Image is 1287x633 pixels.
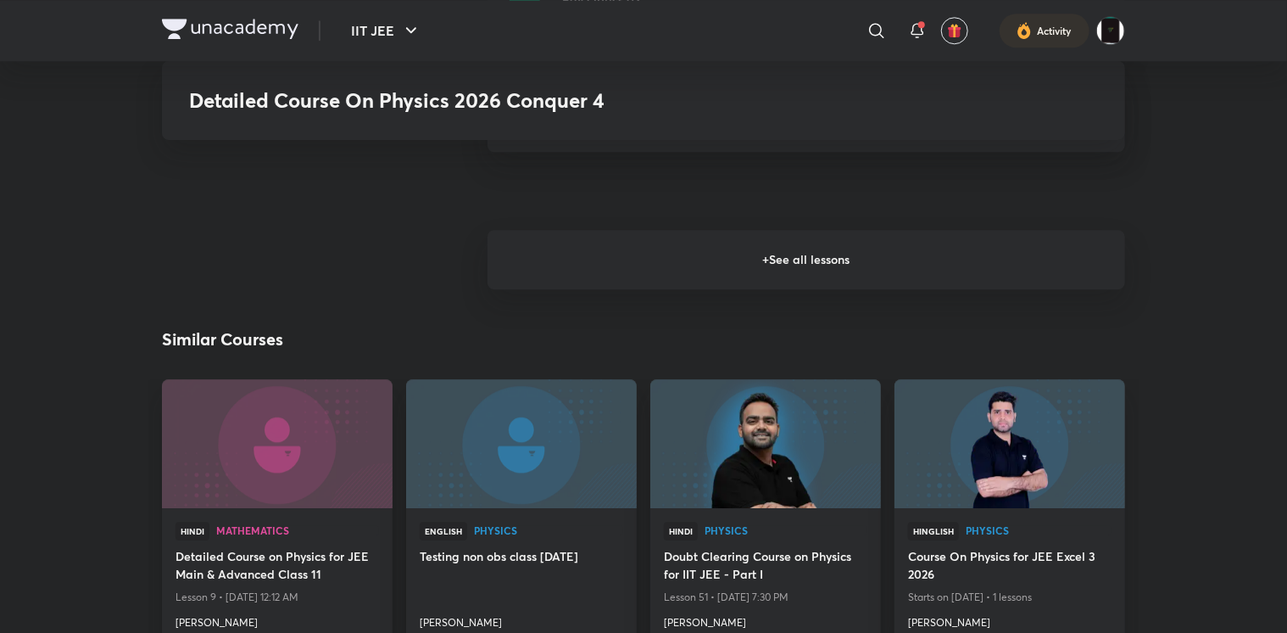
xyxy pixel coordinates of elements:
[664,547,867,586] a: Doubt Clearing Course on Physics for IIT JEE - Part I
[341,14,432,48] button: IIT JEE
[406,379,637,508] a: new-thumbnail
[908,522,959,541] span: Hinglish
[894,379,1125,508] a: new-thumbnail
[705,525,867,535] span: Physics
[420,608,623,630] a: [PERSON_NAME]
[162,327,283,352] h2: Similar Courses
[216,525,379,535] span: Mathematics
[664,522,698,541] span: Hindi
[420,547,623,569] a: Testing non obs class [DATE]
[664,586,867,608] p: Lesson 51 • [DATE] 7:30 PM
[966,525,1111,535] span: Physics
[159,378,394,509] img: new-thumbnail
[908,608,1111,630] a: [PERSON_NAME]
[1017,20,1032,41] img: activity
[404,378,638,509] img: new-thumbnail
[908,586,1111,608] p: Starts on [DATE] • 1 lessons
[420,522,467,541] span: English
[705,525,867,537] a: Physics
[175,547,379,586] a: Detailed Course on Physics for JEE Main & Advanced Class 11
[648,378,883,509] img: new-thumbnail
[162,19,298,39] img: Company Logo
[474,525,623,537] a: Physics
[892,378,1127,509] img: new-thumbnail
[947,23,962,38] img: avatar
[650,379,881,508] a: new-thumbnail
[487,230,1125,289] h6: + See all lessons
[175,608,379,630] a: [PERSON_NAME]
[941,17,968,44] button: avatar
[162,379,393,508] a: new-thumbnail
[189,88,853,113] h3: Detailed Course On Physics 2026 Conquer 4
[175,522,209,541] span: Hindi
[908,547,1111,586] a: Course On Physics for JEE Excel 3 2026
[474,525,623,535] span: Physics
[216,525,379,537] a: Mathematics
[664,608,867,630] a: [PERSON_NAME]
[1096,16,1125,45] img: Anurag Agarwal
[162,19,298,43] a: Company Logo
[966,525,1111,537] a: Physics
[175,586,379,608] p: Lesson 9 • [DATE] 12:12 AM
